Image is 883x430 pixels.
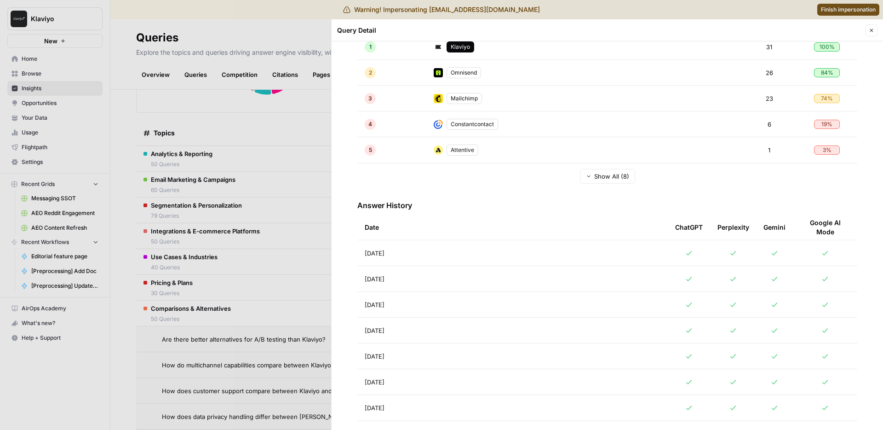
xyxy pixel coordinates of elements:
div: Perplexity [717,215,749,240]
span: [DATE] [365,378,384,387]
span: [DATE] [365,300,384,309]
span: 84 % [821,69,833,77]
div: ChatGPT [675,215,703,240]
div: Mailchimp [447,93,482,104]
span: 4 [368,120,372,128]
div: Attentive [447,145,478,156]
span: 23 [766,94,773,103]
span: [DATE] [365,352,384,361]
div: Klaviyo [447,41,474,52]
img: pg21ys236mnd3p55lv59xccdo3xy [434,94,443,103]
h3: Answer History [357,200,857,211]
span: 6 [768,120,771,129]
span: 1 [369,43,372,51]
span: 19 % [821,120,832,128]
span: [DATE] [365,326,384,335]
img: or48ckoj2dr325ui2uouqhqfwspy [434,68,443,77]
div: Omnisend [447,67,481,78]
div: Date [365,215,660,240]
div: Gemini [763,215,786,240]
button: Show All (8) [580,169,635,184]
span: Show All (8) [594,172,629,181]
span: [DATE] [365,274,384,284]
div: Google AI Mode [800,215,850,240]
img: n07qf5yuhemumpikze8icgz1odva [434,145,443,155]
span: 3 [368,94,372,103]
div: Query Detail [337,26,863,35]
span: 26 [766,68,773,77]
span: [DATE] [365,249,384,258]
span: 3 % [823,146,831,154]
span: [DATE] [365,403,384,413]
span: 1 [768,145,770,155]
img: rg202btw2ktor7h9ou5yjtg7epnf [434,120,443,129]
span: 5 [369,146,372,154]
span: 74 % [821,94,833,103]
span: 100 % [820,43,835,51]
span: 2 [369,69,372,77]
span: 31 [766,42,772,52]
img: d03zj4el0aa7txopwdneenoutvcu [434,42,443,52]
div: Constantcontact [447,119,498,130]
